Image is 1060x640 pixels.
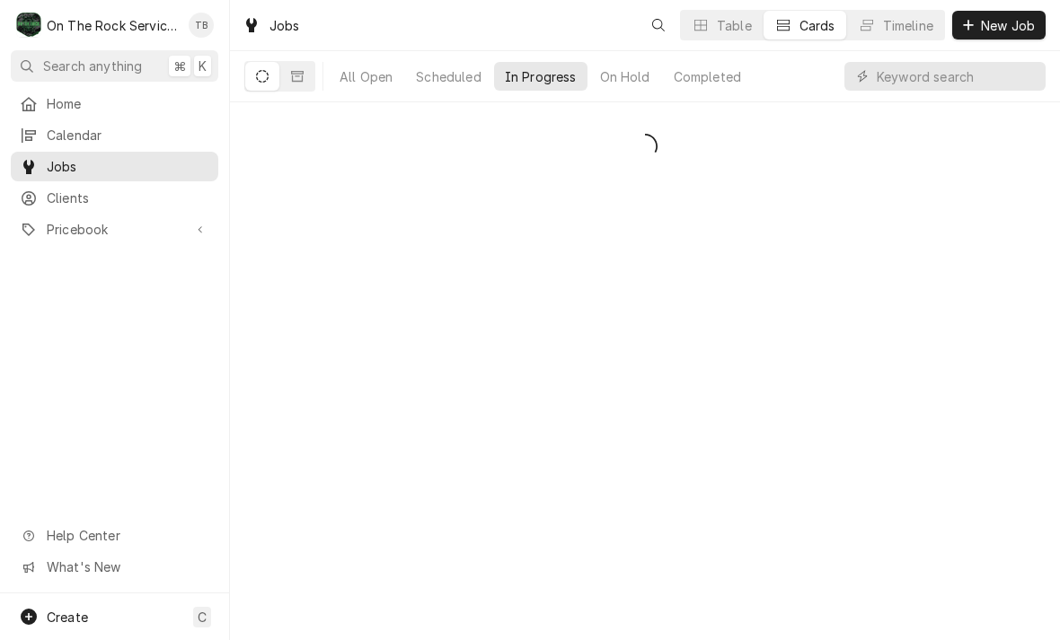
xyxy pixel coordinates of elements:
input: Keyword search [877,62,1037,91]
span: Create [47,609,88,625]
div: On The Rock Services's Avatar [16,13,41,38]
span: Home [47,94,209,113]
span: Help Center [47,526,208,545]
span: Clients [47,188,209,207]
a: Home [11,89,218,118]
a: Go to What's New [11,552,218,582]
div: TB [189,13,214,38]
div: Completed [674,67,741,86]
div: Todd Brady's Avatar [189,13,214,38]
div: Cards [799,16,835,35]
div: All Open [340,67,393,86]
button: New Job [952,11,1046,39]
span: K [199,57,207,75]
span: C [198,608,207,627]
span: Loading... [632,127,658,165]
div: On The Rock Services [47,16,179,35]
div: O [16,13,41,38]
div: Timeline [883,16,933,35]
span: Jobs [47,157,209,176]
div: Scheduled [416,67,481,86]
span: Search anything [43,57,142,75]
a: Calendar [11,120,218,150]
span: Pricebook [47,220,182,239]
span: New Job [977,16,1038,35]
span: ⌘ [173,57,186,75]
a: Clients [11,183,218,213]
span: Calendar [47,126,209,145]
button: Open search [644,11,673,39]
span: What's New [47,557,208,576]
button: Search anything⌘K [11,50,218,82]
a: Jobs [11,152,218,181]
a: Go to Pricebook [11,215,218,244]
a: Go to Help Center [11,521,218,550]
div: In Progress [505,67,577,86]
div: On Hold [600,67,650,86]
div: Table [717,16,752,35]
div: In Progress Jobs List Loading [230,127,1060,165]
